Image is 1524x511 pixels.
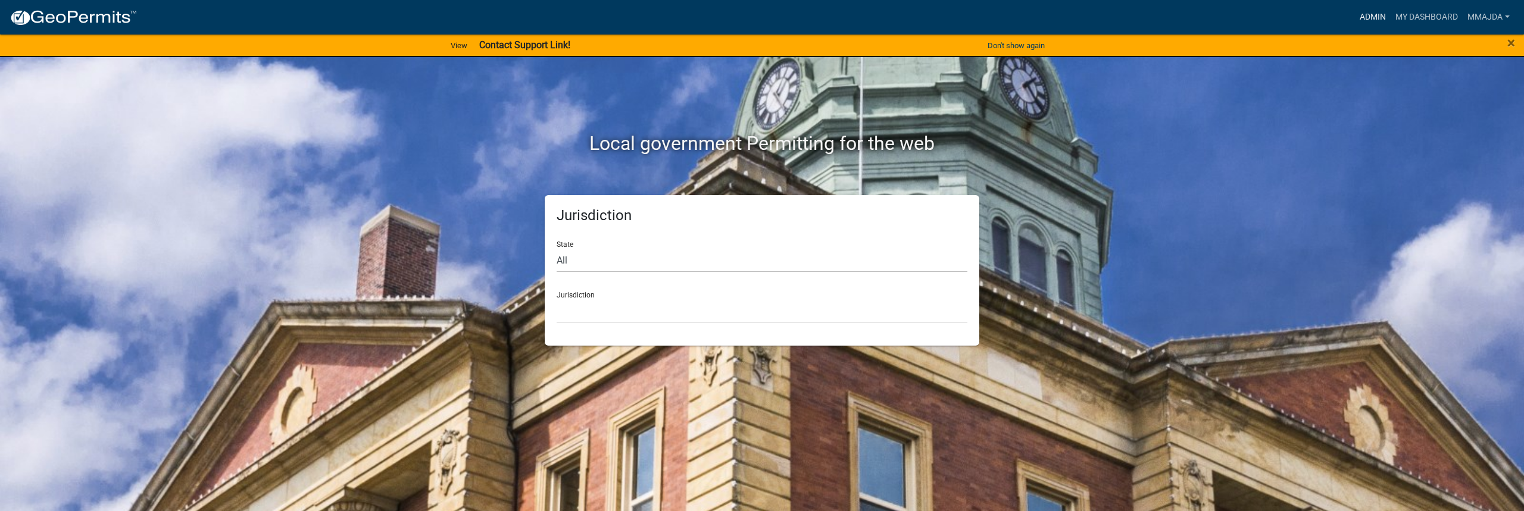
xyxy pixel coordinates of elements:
[983,36,1050,55] button: Don't show again
[432,132,1092,155] h2: Local government Permitting for the web
[1391,6,1463,29] a: My Dashboard
[1507,35,1515,51] span: ×
[1463,6,1514,29] a: mmajda
[1507,36,1515,50] button: Close
[557,207,967,224] h5: Jurisdiction
[479,39,570,51] strong: Contact Support Link!
[446,36,472,55] a: View
[1355,6,1391,29] a: Admin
